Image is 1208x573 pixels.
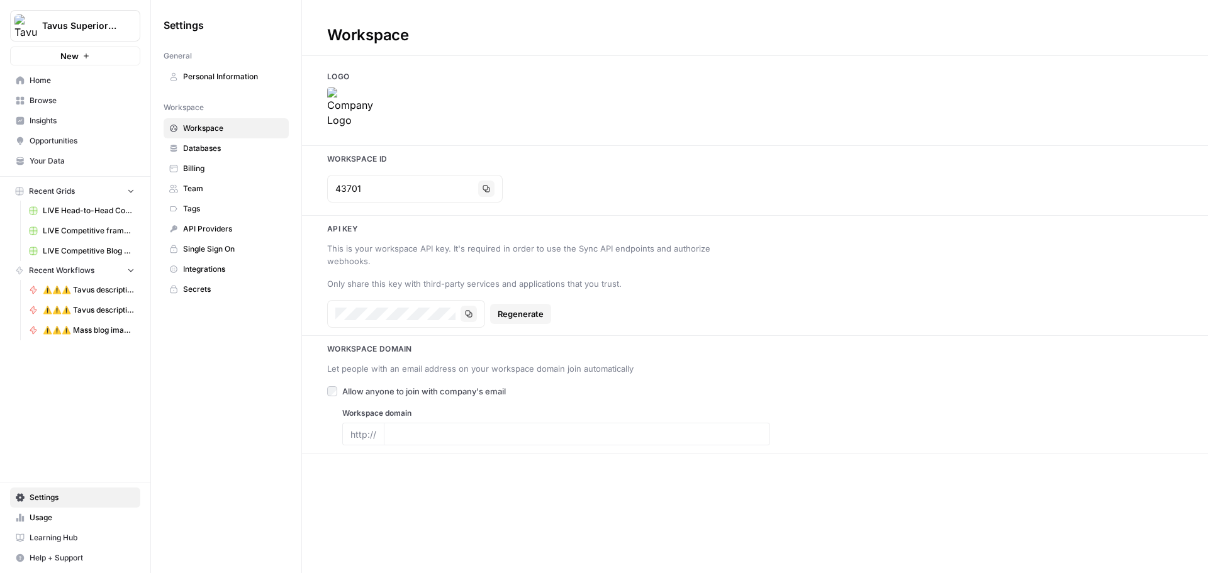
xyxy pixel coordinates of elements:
[164,239,289,259] a: Single Sign On
[43,304,135,316] span: ⚠️⚠️⚠️ Tavus description updater (ACTIVE)
[43,225,135,236] span: LIVE Competitive framed blog writer v7 Grid
[10,131,140,151] a: Opportunities
[30,532,135,543] span: Learning Hub
[164,159,289,179] a: Billing
[10,182,140,201] button: Recent Grids
[29,186,75,197] span: Recent Grids
[164,179,289,199] a: Team
[302,71,1208,82] h3: Logo
[10,10,140,42] button: Workspace: Tavus Superiority
[10,487,140,508] a: Settings
[498,308,544,320] span: Regenerate
[10,548,140,568] button: Help + Support
[490,304,551,324] button: Regenerate
[29,265,94,276] span: Recent Workflows
[30,115,135,126] span: Insights
[30,492,135,503] span: Settings
[43,284,135,296] span: ⚠️⚠️⚠️ Tavus description updater WIP
[183,143,283,154] span: Databases
[43,245,135,257] span: LIVE Competitive Blog Writer Grid
[23,201,140,221] a: LIVE Head-to-Head Comparison Writer Grid
[183,264,283,275] span: Integrations
[30,155,135,167] span: Your Data
[183,284,283,295] span: Secrets
[10,261,140,280] button: Recent Workflows
[183,163,283,174] span: Billing
[164,219,289,239] a: API Providers
[183,203,283,214] span: Tags
[327,362,755,375] div: Let people with an email address on your workspace domain join automatically
[164,259,289,279] a: Integrations
[327,87,377,138] img: Company Logo
[10,528,140,548] a: Learning Hub
[164,279,289,299] a: Secrets
[10,70,140,91] a: Home
[183,243,283,255] span: Single Sign On
[23,280,140,300] a: ⚠️⚠️⚠️ Tavus description updater WIP
[23,320,140,340] a: ⚠️⚠️⚠️ Mass blog image updater
[342,423,384,445] div: http://
[302,223,1208,235] h3: Api key
[164,102,204,113] span: Workspace
[342,385,506,398] span: Allow anyone to join with company's email
[302,343,1208,355] h3: Workspace Domain
[10,111,140,131] a: Insights
[23,221,140,241] a: LIVE Competitive framed blog writer v7 Grid
[30,75,135,86] span: Home
[10,151,140,171] a: Your Data
[164,138,289,159] a: Databases
[302,25,434,45] div: Workspace
[30,512,135,523] span: Usage
[30,135,135,147] span: Opportunities
[14,14,37,37] img: Tavus Superiority Logo
[183,223,283,235] span: API Providers
[164,118,289,138] a: Workspace
[164,18,204,33] span: Settings
[164,67,289,87] a: Personal Information
[30,552,135,564] span: Help + Support
[10,91,140,111] a: Browse
[10,508,140,528] a: Usage
[183,71,283,82] span: Personal Information
[183,183,283,194] span: Team
[42,19,118,32] span: Tavus Superiority
[327,242,755,267] div: This is your workspace API key. It's required in order to use the Sync API endpoints and authoriz...
[60,50,79,62] span: New
[183,123,283,134] span: Workspace
[327,386,337,396] input: Allow anyone to join with company's email
[43,205,135,216] span: LIVE Head-to-Head Comparison Writer Grid
[342,408,770,419] label: Workspace domain
[23,300,140,320] a: ⚠️⚠️⚠️ Tavus description updater (ACTIVE)
[30,95,135,106] span: Browse
[23,241,140,261] a: LIVE Competitive Blog Writer Grid
[10,47,140,65] button: New
[164,199,289,219] a: Tags
[302,153,1208,165] h3: Workspace Id
[43,325,135,336] span: ⚠️⚠️⚠️ Mass blog image updater
[327,277,755,290] div: Only share this key with third-party services and applications that you trust.
[164,50,192,62] span: General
